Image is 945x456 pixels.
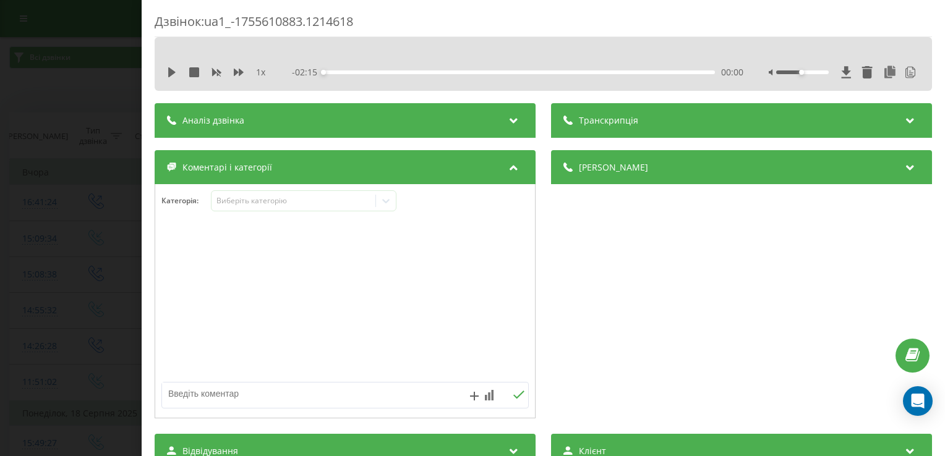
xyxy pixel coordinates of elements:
[182,114,244,127] span: Аналіз дзвінка
[216,196,371,206] div: Виберіть категорію
[155,13,932,37] div: Дзвінок : ua1_-1755610883.1214618
[292,66,323,78] span: - 02:15
[579,161,648,174] span: [PERSON_NAME]
[182,161,272,174] span: Коментарі і категорії
[321,70,326,75] div: Accessibility label
[721,66,743,78] span: 00:00
[903,386,933,416] div: Open Intercom Messenger
[579,114,638,127] span: Транскрипція
[799,70,804,75] div: Accessibility label
[256,66,265,78] span: 1 x
[161,196,211,205] h4: Категорія :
